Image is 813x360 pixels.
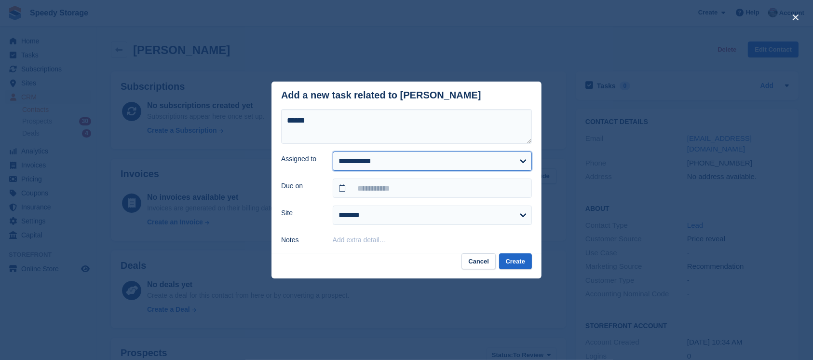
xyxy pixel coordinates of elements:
div: Add a new task related to [PERSON_NAME] [281,90,481,101]
button: close [788,10,803,25]
label: Assigned to [281,154,321,164]
label: Notes [281,235,321,245]
label: Site [281,208,321,218]
button: Add extra detail… [333,236,386,244]
label: Due on [281,181,321,191]
button: Create [499,253,532,269]
button: Cancel [461,253,496,269]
